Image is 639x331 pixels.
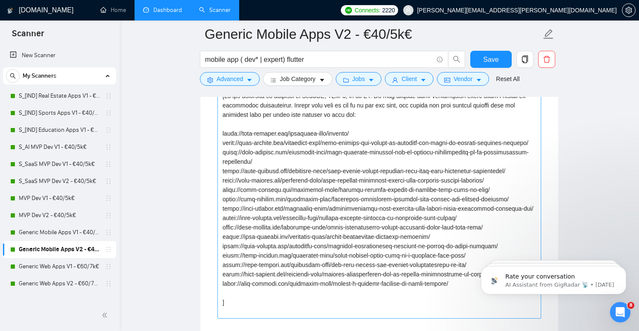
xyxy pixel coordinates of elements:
[622,3,636,17] button: setting
[105,263,112,270] span: holder
[19,105,100,122] a: S_[IND] Sports Apps V1 - €40/5k€
[246,77,252,83] span: caret-down
[385,72,434,86] button: userClientcaret-down
[336,72,382,86] button: folderJobscaret-down
[217,74,243,84] span: Advanced
[102,311,110,319] span: double-left
[105,93,112,99] span: holder
[105,178,112,185] span: holder
[483,54,498,65] span: Save
[352,74,365,84] span: Jobs
[368,77,374,83] span: caret-down
[19,275,100,292] a: Generic Web Apps V2 - €60/7k€
[516,51,533,68] button: copy
[105,229,112,236] span: holder
[622,7,635,14] span: setting
[444,77,450,83] span: idcard
[3,67,116,292] li: My Scanners
[280,74,315,84] span: Job Category
[6,69,20,83] button: search
[437,72,489,86] button: idcardVendorcaret-down
[105,246,112,253] span: holder
[405,7,411,13] span: user
[217,89,541,319] textarea: Describe your recent experience with similar projects
[19,258,100,275] a: Generic Web Apps V1 - €60/7k€
[105,161,112,168] span: holder
[3,47,116,64] li: New Scanner
[105,110,112,116] span: holder
[420,77,426,83] span: caret-down
[355,6,380,15] span: Connects:
[200,72,260,86] button: settingAdvancedcaret-down
[5,27,51,45] span: Scanner
[345,7,352,14] img: upwork-logo.png
[538,51,555,68] button: delete
[19,173,100,190] a: S_SaaS MVP Dev V2 - €40/5k€
[382,6,395,15] span: 2220
[270,77,276,83] span: bars
[319,77,325,83] span: caret-down
[343,77,349,83] span: folder
[105,195,112,202] span: holder
[610,302,630,322] iframe: Intercom live chat
[19,122,100,139] a: S_[IND] Education Apps V1 - €40/5k€
[6,73,19,79] span: search
[7,4,13,17] img: logo
[454,74,472,84] span: Vendor
[622,7,636,14] a: setting
[263,72,332,86] button: barsJob Categorycaret-down
[543,29,554,40] span: edit
[19,139,100,156] a: S_AI MVP Dev V1 - €40/5k€
[539,55,555,63] span: delete
[105,280,112,287] span: holder
[199,6,231,14] a: searchScanner
[627,302,634,309] span: 8
[205,23,541,45] input: Scanner name...
[496,74,519,84] a: Reset All
[23,67,56,84] span: My Scanners
[205,54,433,65] input: Search Freelance Jobs...
[143,6,182,14] a: dashboardDashboard
[105,127,112,134] span: holder
[468,248,639,308] iframe: Intercom notifications message
[19,190,100,207] a: MVP Dev V1 - €40/5k€
[19,156,100,173] a: S_SaaS MVP Dev V1 - €40/5k€
[392,77,398,83] span: user
[19,241,100,258] a: Generic Mobile Apps V2 - €40/5k€
[402,74,417,84] span: Client
[19,87,100,105] a: S_[IND] Real Estate Apps V1 - €40/5k€
[437,57,443,62] span: info-circle
[10,47,109,64] a: New Scanner
[448,51,465,68] button: search
[470,51,512,68] button: Save
[448,55,465,63] span: search
[105,212,112,219] span: holder
[100,6,126,14] a: homeHome
[517,55,533,63] span: copy
[476,77,482,83] span: caret-down
[19,207,100,224] a: MVP Dev V2 - €40/5k€
[105,144,112,151] span: holder
[19,224,100,241] a: Generic Mobile Apps V1 - €40/5k€
[207,77,213,83] span: setting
